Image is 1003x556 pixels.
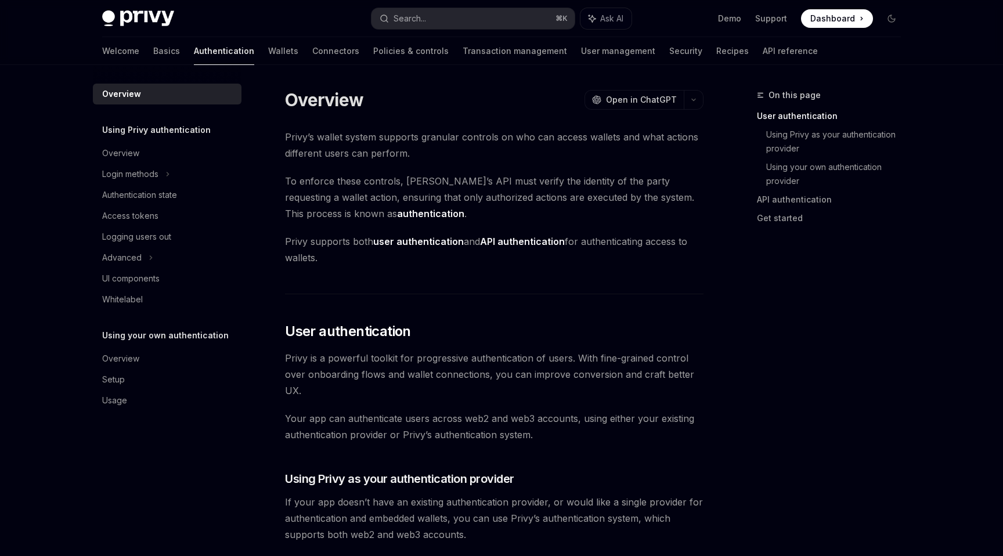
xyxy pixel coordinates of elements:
a: API reference [763,37,818,65]
a: User authentication [757,107,910,125]
a: Using your own authentication provider [766,158,910,190]
a: Security [669,37,702,65]
div: Overview [102,352,139,366]
a: Transaction management [463,37,567,65]
a: Basics [153,37,180,65]
div: Login methods [102,167,158,181]
a: Connectors [312,37,359,65]
h5: Using Privy authentication [102,123,211,137]
strong: API authentication [480,236,565,247]
a: Support [755,13,787,24]
span: ⌘ K [555,14,568,23]
a: Recipes [716,37,749,65]
a: Whitelabel [93,289,241,310]
a: User management [581,37,655,65]
span: Using Privy as your authentication provider [285,471,514,487]
a: Usage [93,390,241,411]
a: Setup [93,369,241,390]
div: Overview [102,87,141,101]
a: Policies & controls [373,37,449,65]
div: Authentication state [102,188,177,202]
div: Search... [394,12,426,26]
strong: user authentication [373,236,464,247]
span: Ask AI [600,13,623,24]
span: Privy’s wallet system supports granular controls on who can access wallets and what actions diffe... [285,129,703,161]
button: Toggle dark mode [882,9,901,28]
a: Wallets [268,37,298,65]
a: Demo [718,13,741,24]
div: Logging users out [102,230,171,244]
span: On this page [769,88,821,102]
span: Privy is a powerful toolkit for progressive authentication of users. With fine-grained control ov... [285,350,703,399]
a: Access tokens [93,205,241,226]
div: Access tokens [102,209,158,223]
button: Search...⌘K [371,8,575,29]
a: Overview [93,143,241,164]
div: Usage [102,393,127,407]
div: Whitelabel [102,293,143,306]
strong: authentication [397,208,464,219]
button: Ask AI [580,8,632,29]
a: Authentication [194,37,254,65]
a: Overview [93,348,241,369]
a: Get started [757,209,910,228]
a: Dashboard [801,9,873,28]
span: Dashboard [810,13,855,24]
button: Open in ChatGPT [585,90,684,110]
div: Advanced [102,251,142,265]
span: Privy supports both and for authenticating access to wallets. [285,233,703,266]
span: Your app can authenticate users across web2 and web3 accounts, using either your existing authent... [285,410,703,443]
span: To enforce these controls, [PERSON_NAME]’s API must verify the identity of the party requesting a... [285,173,703,222]
a: Overview [93,84,241,104]
span: If your app doesn’t have an existing authentication provider, or would like a single provider for... [285,494,703,543]
h5: Using your own authentication [102,328,229,342]
a: API authentication [757,190,910,209]
a: Using Privy as your authentication provider [766,125,910,158]
div: Setup [102,373,125,387]
a: Welcome [102,37,139,65]
a: Authentication state [93,185,241,205]
span: Open in ChatGPT [606,94,677,106]
div: Overview [102,146,139,160]
h1: Overview [285,89,363,110]
div: UI components [102,272,160,286]
a: Logging users out [93,226,241,247]
img: dark logo [102,10,174,27]
span: User authentication [285,322,411,341]
a: UI components [93,268,241,289]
